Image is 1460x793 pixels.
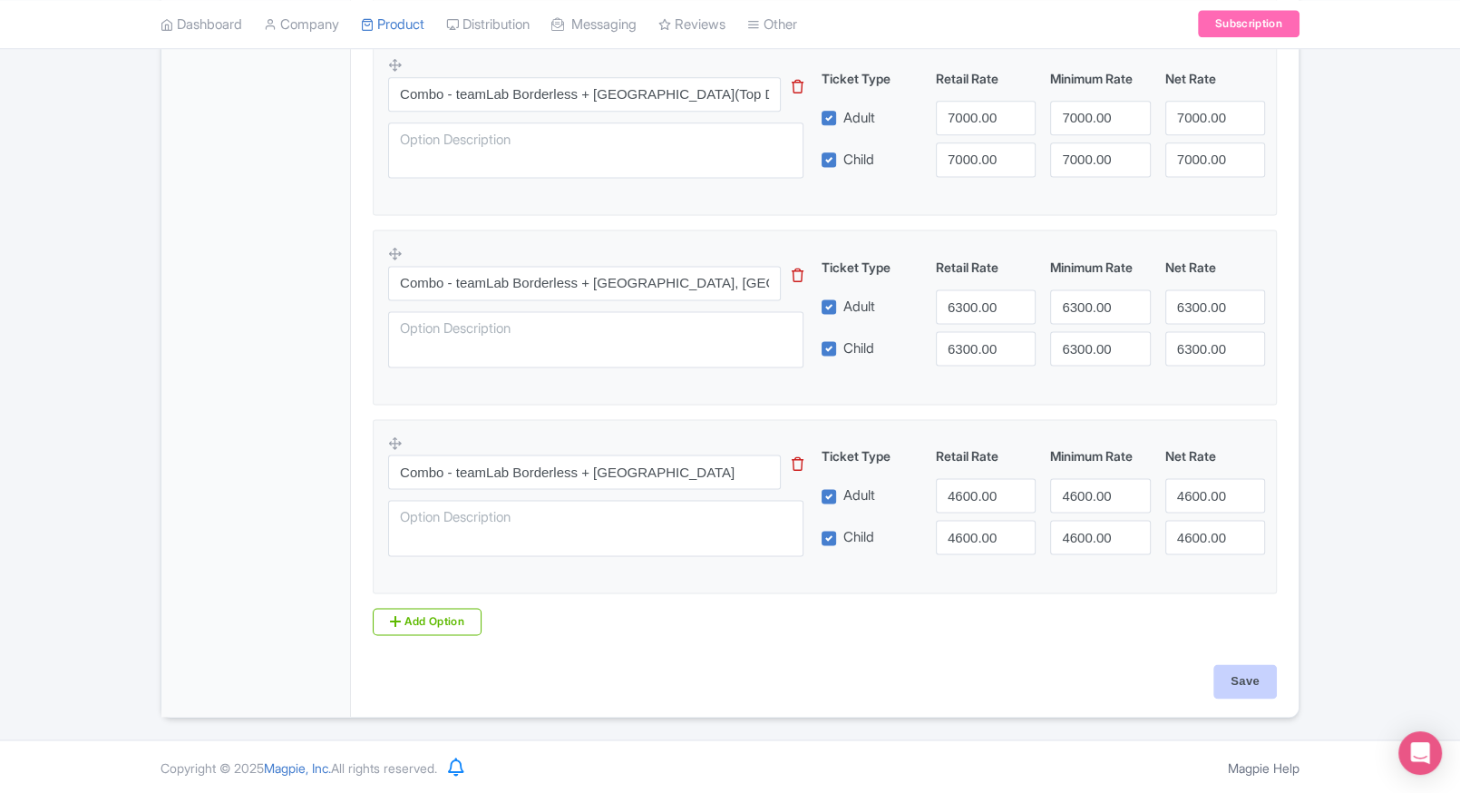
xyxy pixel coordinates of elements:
[814,446,929,465] div: Ticket Type
[1158,69,1272,88] div: Net Rate
[814,69,929,88] div: Ticket Type
[1043,258,1157,277] div: Minimum Rate
[1158,446,1272,465] div: Net Rate
[1228,760,1299,776] a: Magpie Help
[1165,101,1265,135] input: 0.0
[929,446,1043,465] div: Retail Rate
[843,150,874,171] label: Child
[373,608,482,635] a: Add Option
[936,142,1036,177] input: 0.0
[264,760,331,776] span: Magpie, Inc.
[1050,101,1150,135] input: 0.0
[843,527,874,548] label: Child
[1050,142,1150,177] input: 0.0
[843,297,875,318] label: Adult
[1198,11,1299,38] a: Subscription
[1158,258,1272,277] div: Net Rate
[1165,142,1265,177] input: 0.0
[150,759,448,778] div: Copyright © 2025 All rights reserved.
[936,478,1036,513] input: 0.0
[388,455,781,489] input: Option Name
[843,338,874,359] label: Child
[936,101,1036,135] input: 0.0
[1398,731,1442,775] div: Open Intercom Messenger
[936,520,1036,554] input: 0.0
[929,258,1043,277] div: Retail Rate
[1043,69,1157,88] div: Minimum Rate
[1165,289,1265,324] input: 0.0
[1043,446,1157,465] div: Minimum Rate
[1165,331,1265,366] input: 0.0
[843,108,875,129] label: Adult
[1050,478,1150,513] input: 0.0
[1165,478,1265,513] input: 0.0
[843,485,875,506] label: Adult
[936,289,1036,324] input: 0.0
[1050,520,1150,554] input: 0.0
[814,258,929,277] div: Ticket Type
[929,69,1043,88] div: Retail Rate
[388,77,781,112] input: Option Name
[388,266,781,300] input: Option Name
[1050,289,1150,324] input: 0.0
[1165,520,1265,554] input: 0.0
[1050,331,1150,366] input: 0.0
[1213,664,1277,699] input: Save
[936,331,1036,366] input: 0.0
